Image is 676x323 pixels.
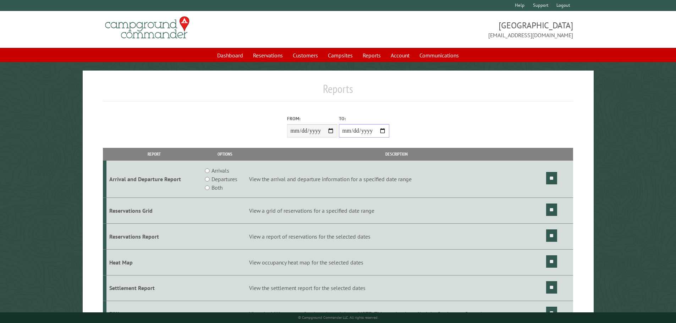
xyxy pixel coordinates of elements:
[249,49,287,62] a: Reservations
[248,223,545,249] td: View a report of reservations for the selected dates
[106,249,202,275] td: Heat Map
[248,275,545,301] td: View the settlement report for the selected dates
[248,161,545,198] td: View the arrival and departure information for a specified date range
[106,223,202,249] td: Reservations Report
[324,49,357,62] a: Campsites
[248,249,545,275] td: View occupancy heat map for the selected dates
[211,183,222,192] label: Both
[338,20,573,39] span: [GEOGRAPHIC_DATA] [EMAIL_ADDRESS][DOMAIN_NAME]
[358,49,385,62] a: Reports
[211,175,237,183] label: Departures
[106,275,202,301] td: Settlement Report
[106,198,202,224] td: Reservations Grid
[288,49,322,62] a: Customers
[106,148,202,160] th: Report
[213,49,247,62] a: Dashboard
[248,198,545,224] td: View a grid of reservations for a specified date range
[106,161,202,198] td: Arrival and Departure Report
[211,166,229,175] label: Arrivals
[287,115,337,122] label: From:
[103,14,192,41] img: Campground Commander
[415,49,463,62] a: Communications
[248,148,545,160] th: Description
[339,115,389,122] label: To:
[298,315,378,320] small: © Campground Commander LLC. All rights reserved.
[202,148,248,160] th: Options
[386,49,414,62] a: Account
[103,82,573,101] h1: Reports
